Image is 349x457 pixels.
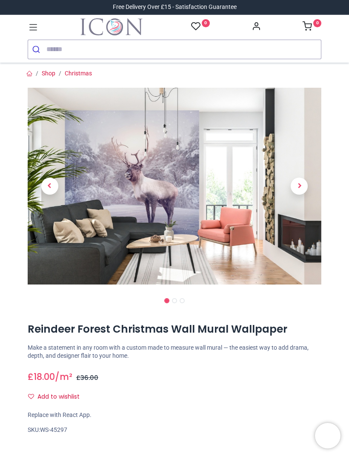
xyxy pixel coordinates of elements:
span: Next [291,178,308,195]
img: Reindeer Forest Christmas Wall Mural Wallpaper [28,88,321,285]
sup: 0 [313,19,321,27]
div: Replace with React App. [28,411,321,420]
a: 0 [191,21,210,32]
a: Next [277,118,322,256]
button: Add to wishlistAdd to wishlist [28,390,87,404]
a: Logo of Icon Wall Stickers [80,18,143,35]
a: Previous [28,118,72,256]
i: Add to wishlist [28,394,34,400]
a: Christmas [65,70,92,77]
img: Icon Wall Stickers [80,18,143,35]
h1: Reindeer Forest Christmas Wall Mural Wallpaper [28,322,321,336]
span: £ [28,371,55,383]
a: 0 [303,24,321,31]
span: £ [76,374,98,382]
span: /m² [55,371,72,383]
div: SKU: [28,426,321,434]
a: Account Info [252,24,261,31]
p: Make a statement in any room with a custom made to measure wall mural — the easiest way to add dr... [28,344,321,360]
button: Submit [28,40,46,59]
div: Free Delivery Over £15 - Satisfaction Guarantee [113,3,237,11]
span: 36.00 [80,374,98,382]
span: Previous [41,178,58,195]
sup: 0 [202,19,210,27]
span: WS-45297 [40,426,67,433]
iframe: Brevo live chat [315,423,340,448]
span: 18.00 [34,371,55,383]
a: Shop [42,70,55,77]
